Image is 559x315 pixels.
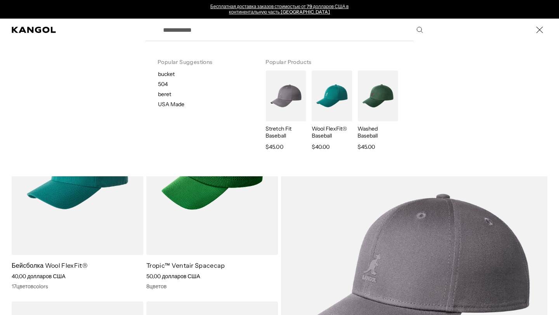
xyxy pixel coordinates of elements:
[358,125,398,139] p: Washed Baseball
[309,71,352,151] a: Wool FlexFit® Baseball Wool FlexFit® Baseball $40.00
[210,3,349,15] a: Бесплатная доставка заказов стоимостью от 79 долларов США в континентальную часть [GEOGRAPHIC_DATA]
[158,101,184,108] p: USA Made
[312,142,330,151] span: $40.00
[532,22,547,38] button: Закрывать
[263,71,306,151] a: Stretch Fit Baseball Stretch Fit Baseball $45.00
[358,71,398,121] img: Washed Baseball
[266,49,401,71] h3: Popular Products
[12,27,56,33] a: Кангол
[312,125,352,139] p: Wool FlexFit® Baseball
[158,81,253,88] p: 504
[158,71,253,77] p: bucket
[200,4,359,15] slideshow-component: Панель объявлений
[158,49,241,71] h3: Popular Suggestions
[358,142,375,151] span: $45.00
[148,101,253,108] a: USA Made
[355,71,398,151] a: Washed Baseball Washed Baseball $45.00
[266,142,283,151] span: $45.00
[200,4,359,15] div: 1 из 2
[158,91,253,98] p: beret
[266,125,306,139] p: Stretch Fit Baseball
[312,71,352,121] img: Wool FlexFit® Baseball
[266,71,306,121] img: Stretch Fit Baseball
[168,22,205,30] font: Искать здесь
[416,26,423,33] button: Искать здесь
[200,4,359,15] div: Объявление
